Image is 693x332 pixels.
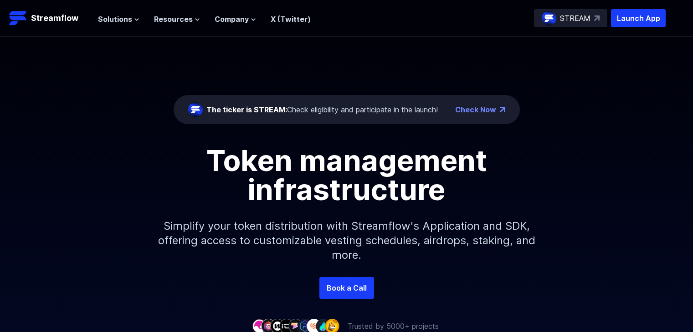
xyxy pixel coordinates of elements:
p: Trusted by 5000+ projects [348,321,439,332]
img: top-right-arrow.svg [594,15,600,21]
button: Resources [154,14,200,25]
span: Solutions [98,14,132,25]
span: Resources [154,14,193,25]
p: Streamflow [31,12,78,25]
img: top-right-arrow.png [500,107,505,112]
button: Solutions [98,14,139,25]
a: Check Now [455,104,496,115]
a: X (Twitter) [271,15,311,24]
span: Company [215,14,249,25]
img: Streamflow Logo [9,9,27,27]
p: STREAM [560,13,590,24]
img: streamflow-logo-circle.png [542,11,556,25]
a: Book a Call [319,277,374,299]
img: streamflow-logo-circle.png [188,102,203,117]
button: Company [215,14,256,25]
h1: Token management infrastructure [142,146,552,204]
span: The ticker is STREAM: [206,105,287,114]
a: Streamflow [9,9,89,27]
a: STREAM [534,9,607,27]
div: Check eligibility and participate in the launch! [206,104,438,115]
p: Simplify your token distribution with Streamflow's Application and SDK, offering access to custom... [151,204,543,277]
button: Launch App [611,9,666,27]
